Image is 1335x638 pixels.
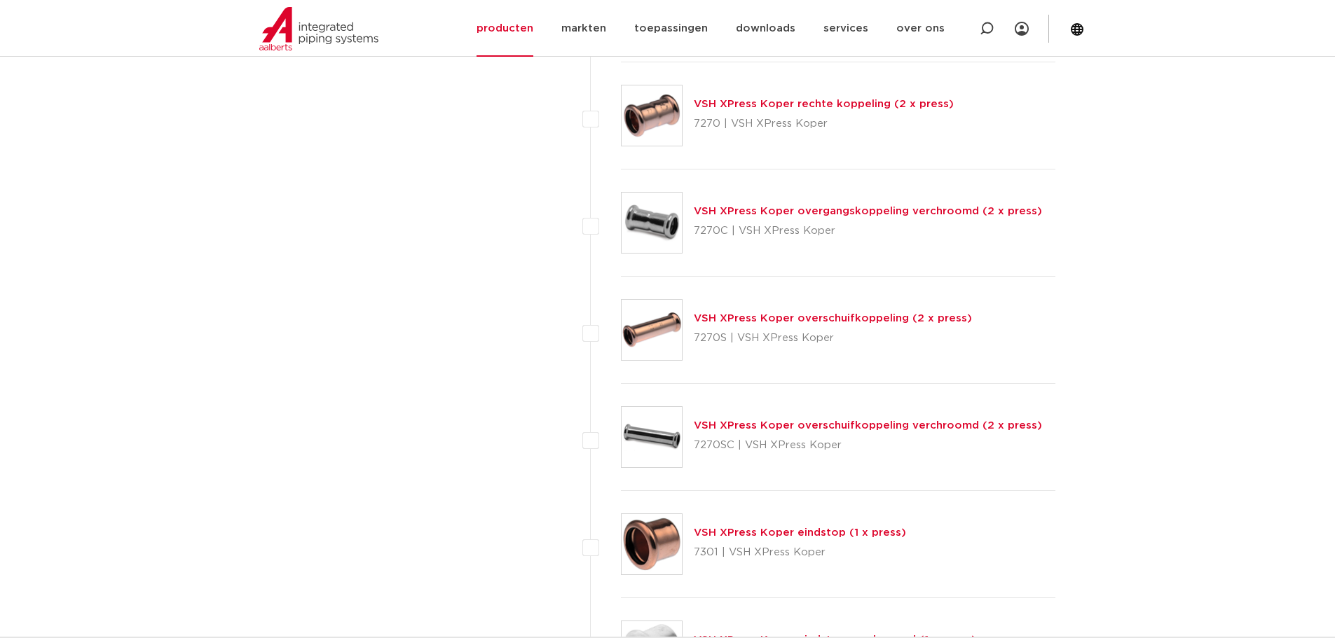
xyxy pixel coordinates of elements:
p: 7270 | VSH XPress Koper [694,113,954,135]
a: VSH XPress Koper overschuifkoppeling verchroomd (2 x press) [694,420,1042,431]
p: 7270S | VSH XPress Koper [694,327,972,349]
img: Thumbnail for VSH XPress Koper rechte koppeling (2 x press) [622,85,682,146]
a: VSH XPress Koper eindstop (1 x press) [694,527,906,538]
a: VSH XPress Koper overgangskoppeling verchroomd (2 x press) [694,206,1042,216]
p: 7270SC | VSH XPress Koper [694,434,1042,457]
a: VSH XPress Koper overschuifkoppeling (2 x press) [694,313,972,324]
img: Thumbnail for VSH XPress Koper overschuifkoppeling (2 x press) [622,300,682,360]
img: Thumbnail for VSH XPress Koper eindstop (1 x press) [622,514,682,574]
img: Thumbnail for VSH XPress Koper overschuifkoppeling verchroomd (2 x press) [622,407,682,467]
img: Thumbnail for VSH XPress Koper overgangskoppeling verchroomd (2 x press) [622,193,682,253]
p: 7270C | VSH XPress Koper [694,220,1042,242]
a: VSH XPress Koper rechte koppeling (2 x press) [694,99,954,109]
p: 7301 | VSH XPress Koper [694,541,906,564]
